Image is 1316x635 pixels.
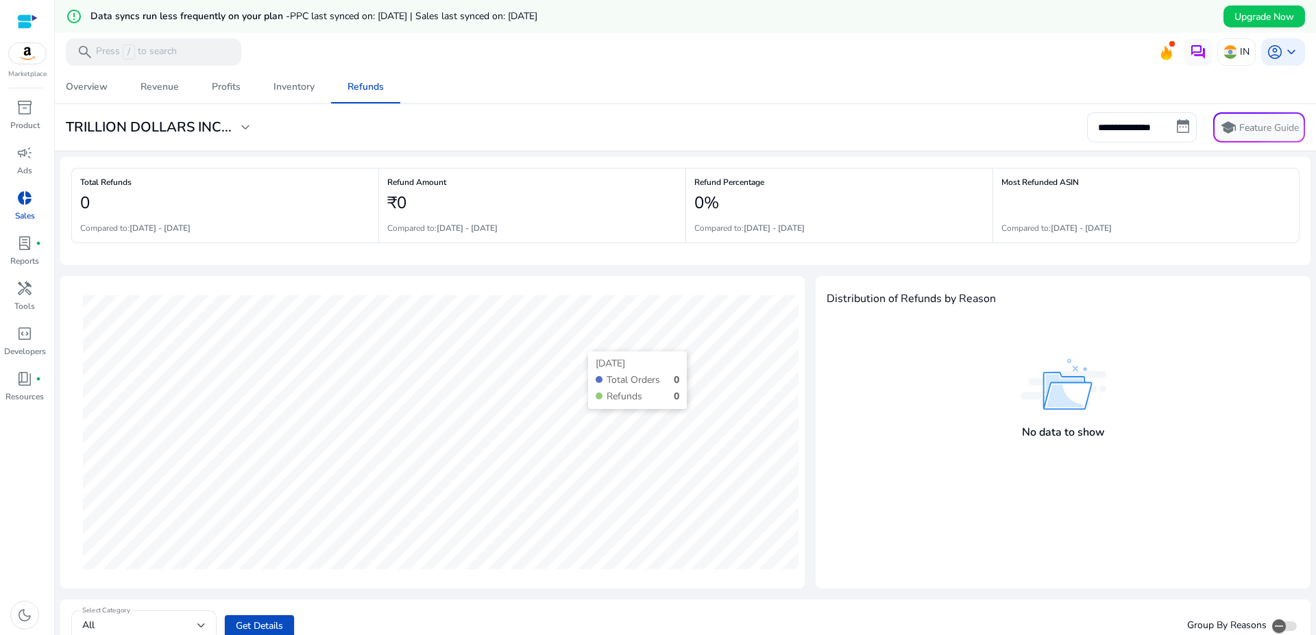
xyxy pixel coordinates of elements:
[77,44,93,60] span: search
[80,193,90,213] h2: 0
[82,606,130,615] mat-label: Select Category
[16,325,33,342] span: code_blocks
[236,619,283,633] span: Get Details
[80,181,370,184] h6: Total Refunds
[437,223,498,234] b: [DATE] - [DATE]
[1223,45,1237,59] img: in.svg
[17,164,32,177] p: Ads
[1240,40,1250,64] p: IN
[827,292,996,306] h4: Distribution of Refunds by Reason
[123,45,135,60] span: /
[66,8,82,25] mat-icon: error_outline
[1187,619,1267,632] span: Group By Reasons
[1283,44,1300,60] span: keyboard_arrow_down
[5,390,44,403] p: Resources
[36,240,41,246] span: fiber_manual_record
[10,255,39,267] p: Reports
[16,145,33,161] span: campaign
[80,222,191,234] p: Compared to:
[387,222,498,234] p: Compared to:
[82,619,95,632] span: All
[290,10,537,23] span: PPC last synced on: [DATE] | Sales last synced on: [DATE]
[130,223,191,234] b: [DATE] - [DATE]
[1001,181,1291,184] h6: Most Refunded ASIN
[141,82,179,92] div: Revenue
[212,82,241,92] div: Profits
[1001,222,1112,234] p: Compared to:
[4,345,46,358] p: Developers
[1234,10,1294,24] span: Upgrade Now
[15,210,35,222] p: Sales
[1051,223,1112,234] b: [DATE] - [DATE]
[694,193,719,213] h2: 0%
[1223,5,1305,27] button: Upgrade Now
[16,190,33,206] span: donut_small
[1239,121,1299,135] p: Feature Guide
[387,181,677,184] h6: Refund Amount
[66,119,232,136] h3: TRILLION DOLLARS INC...
[16,607,33,623] span: dark_mode
[96,45,177,60] p: Press to search
[16,99,33,116] span: inventory_2
[16,235,33,251] span: lab_profile
[1267,44,1283,60] span: account_circle
[694,181,984,184] h6: Refund Percentage
[8,69,47,79] p: Marketplace
[66,82,108,92] div: Overview
[90,11,537,23] h5: Data syncs run less frequently on your plan -
[14,300,35,312] p: Tools
[9,43,46,64] img: amazon.svg
[1021,359,1106,410] img: no_data_found.svg
[16,280,33,297] span: handyman
[10,119,40,132] p: Product
[16,371,33,387] span: book_4
[237,119,254,136] span: expand_more
[744,223,805,234] b: [DATE] - [DATE]
[1220,119,1236,136] span: school
[36,376,41,382] span: fiber_manual_record
[348,82,384,92] div: Refunds
[387,193,406,213] h2: ₹0
[273,82,315,92] div: Inventory
[694,222,805,234] p: Compared to:
[1022,426,1105,439] h4: No data to show
[1213,112,1305,142] button: schoolFeature Guide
